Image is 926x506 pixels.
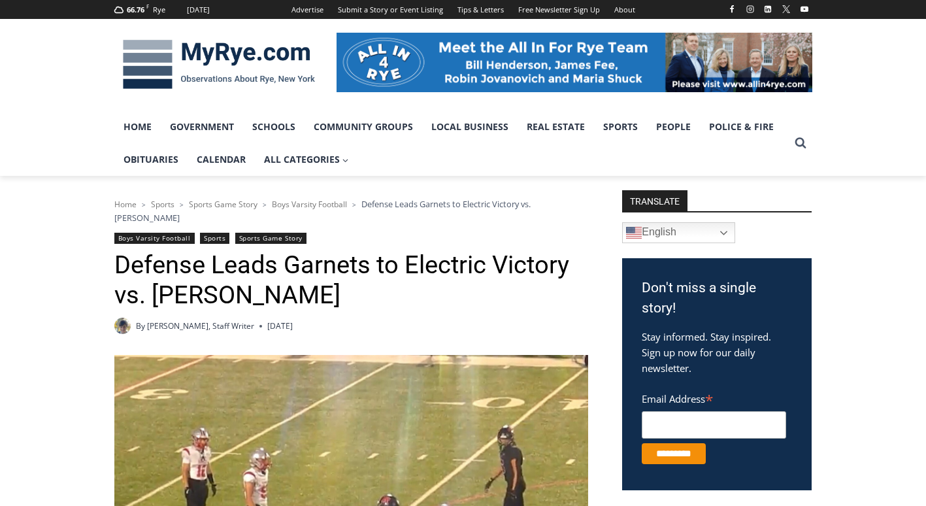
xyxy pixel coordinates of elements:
h1: Defense Leads Garnets to Electric Victory vs. [PERSON_NAME] [114,250,588,310]
strong: TRANSLATE [622,190,687,211]
time: [DATE] [267,320,293,332]
div: [DATE] [187,4,210,16]
span: > [142,200,146,209]
span: All Categories [264,152,349,167]
nav: Primary Navigation [114,110,789,177]
a: Sports [594,110,647,143]
a: Community Groups [305,110,422,143]
span: Defense Leads Garnets to Electric Victory vs. [PERSON_NAME] [114,198,531,223]
a: Sports [200,233,229,244]
span: 66.76 [127,5,144,14]
a: Sports [151,199,174,210]
img: MyRye.com [114,31,323,99]
span: > [180,200,184,209]
a: Home [114,110,161,143]
img: (PHOTO: MyRye.com 2024 Head Intern, Editor and now Staff Writer Charlie Morris. Contributed.)Char... [114,318,131,334]
a: Linkedin [760,1,776,17]
a: Calendar [188,143,255,176]
a: People [647,110,700,143]
a: Boys Varsity Football [272,199,347,210]
img: All in for Rye [337,33,812,92]
a: All Categories [255,143,358,176]
h3: Don't miss a single story! [642,278,792,319]
label: Email Address [642,386,786,409]
a: Government [161,110,243,143]
a: X [778,1,794,17]
a: [PERSON_NAME], Staff Writer [147,320,254,331]
a: English [622,222,735,243]
a: Schools [243,110,305,143]
a: Sports Game Story [235,233,306,244]
a: YouTube [797,1,812,17]
p: Stay informed. Stay inspired. Sign up now for our daily newsletter. [642,329,792,376]
span: F [146,3,149,10]
a: Author image [114,318,131,334]
a: Home [114,199,137,210]
a: Sports Game Story [189,199,257,210]
a: Local Business [422,110,518,143]
img: en [626,225,642,241]
div: Rye [153,4,165,16]
a: Boys Varsity Football [114,233,195,244]
nav: Breadcrumbs [114,197,588,224]
span: > [263,200,267,209]
span: By [136,320,145,332]
a: Obituaries [114,143,188,176]
a: Police & Fire [700,110,783,143]
a: Facebook [724,1,740,17]
span: > [352,200,356,209]
a: Real Estate [518,110,594,143]
button: View Search Form [789,131,812,155]
a: Instagram [742,1,758,17]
